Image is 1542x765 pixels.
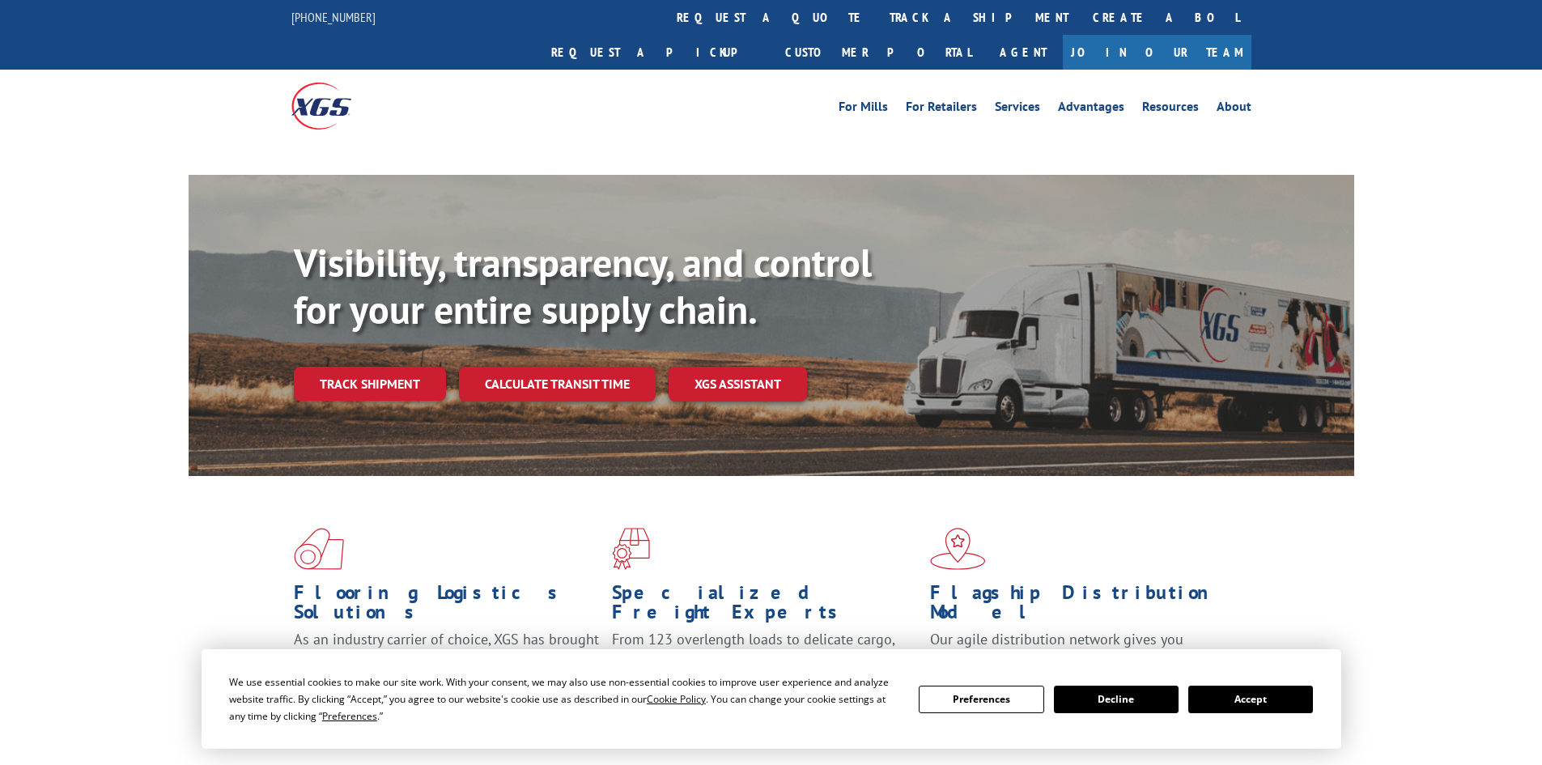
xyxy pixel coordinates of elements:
div: Cookie Consent Prompt [202,649,1341,749]
button: Preferences [919,686,1043,713]
img: xgs-icon-total-supply-chain-intelligence-red [294,528,344,570]
button: Decline [1054,686,1179,713]
a: Track shipment [294,367,446,401]
span: Our agile distribution network gives you nationwide inventory management on demand. [930,630,1228,668]
a: Request a pickup [539,35,773,70]
a: For Retailers [906,100,977,118]
a: Resources [1142,100,1199,118]
a: Advantages [1058,100,1124,118]
a: XGS ASSISTANT [669,367,807,402]
a: Calculate transit time [459,367,656,402]
button: Accept [1188,686,1313,713]
div: We use essential cookies to make our site work. With your consent, we may also use non-essential ... [229,674,899,725]
a: Services [995,100,1040,118]
a: [PHONE_NUMBER] [291,9,376,25]
span: Preferences [322,709,377,723]
b: Visibility, transparency, and control for your entire supply chain. [294,237,872,334]
img: xgs-icon-focused-on-flooring-red [612,528,650,570]
p: From 123 overlength loads to delicate cargo, our experienced staff knows the best way to move you... [612,630,918,702]
h1: Flagship Distribution Model [930,583,1236,630]
span: As an industry carrier of choice, XGS has brought innovation and dedication to flooring logistics... [294,630,599,687]
a: About [1217,100,1251,118]
a: Agent [983,35,1063,70]
img: xgs-icon-flagship-distribution-model-red [930,528,986,570]
a: For Mills [839,100,888,118]
span: Cookie Policy [647,692,706,706]
a: Join Our Team [1063,35,1251,70]
a: Customer Portal [773,35,983,70]
h1: Specialized Freight Experts [612,583,918,630]
h1: Flooring Logistics Solutions [294,583,600,630]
